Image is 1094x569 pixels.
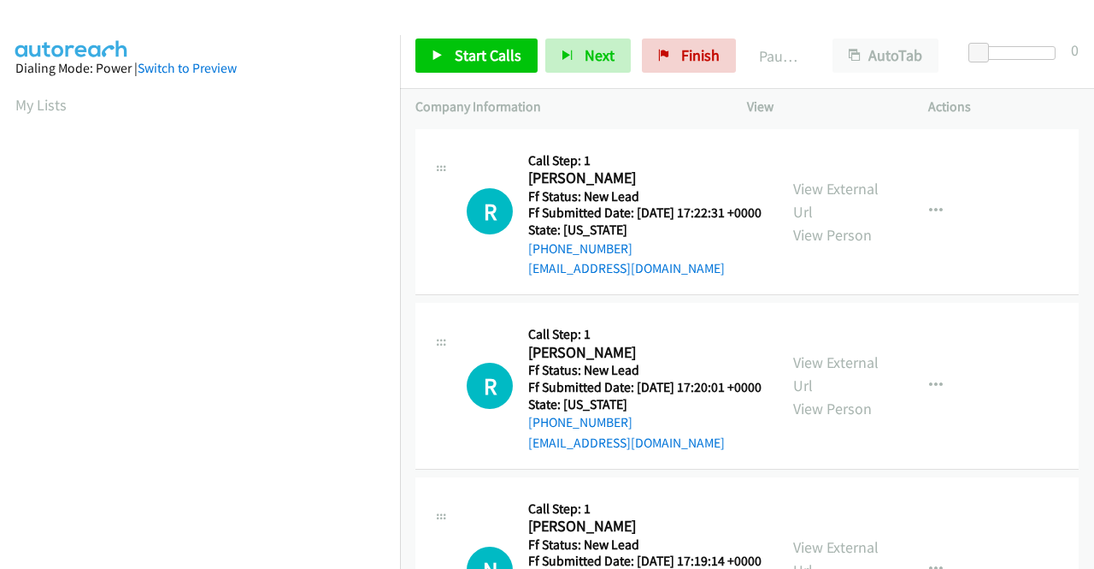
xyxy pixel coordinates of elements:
[467,363,513,409] h1: R
[415,97,716,117] p: Company Information
[138,60,237,76] a: Switch to Preview
[528,362,762,379] h5: Ff Status: New Lead
[467,188,513,234] h1: R
[528,435,725,451] a: [EMAIL_ADDRESS][DOMAIN_NAME]
[528,222,762,239] h5: State: [US_STATE]
[545,39,631,73] button: Next
[467,363,513,409] div: The call is yet to be attempted
[528,517,756,536] h2: [PERSON_NAME]
[528,343,756,363] h2: [PERSON_NAME]
[528,501,762,518] h5: Call Step: 1
[681,45,720,65] span: Finish
[528,260,725,276] a: [EMAIL_ADDRESS][DOMAIN_NAME]
[528,240,632,257] a: [PHONE_NUMBER]
[928,97,1079,117] p: Actions
[528,188,762,205] h5: Ff Status: New Lead
[15,58,385,79] div: Dialing Mode: Power |
[455,45,521,65] span: Start Calls
[642,39,736,73] a: Finish
[977,46,1056,60] div: Delay between calls (in seconds)
[793,179,879,222] a: View External Url
[467,188,513,234] div: The call is yet to be attempted
[528,152,762,169] h5: Call Step: 1
[528,204,762,222] h5: Ff Submitted Date: [DATE] 17:22:31 +0000
[528,414,632,430] a: [PHONE_NUMBER]
[528,379,762,396] h5: Ff Submitted Date: [DATE] 17:20:01 +0000
[793,225,872,245] a: View Person
[747,97,897,117] p: View
[528,326,762,343] h5: Call Step: 1
[528,536,762,554] h5: Ff Status: New Lead
[793,399,872,418] a: View Person
[528,396,762,413] h5: State: [US_STATE]
[793,353,879,395] a: View External Url
[759,44,802,68] p: Paused
[832,39,938,73] button: AutoTab
[1071,39,1079,62] div: 0
[415,39,538,73] a: Start Calls
[528,169,756,188] h2: [PERSON_NAME]
[15,95,67,115] a: My Lists
[585,45,615,65] span: Next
